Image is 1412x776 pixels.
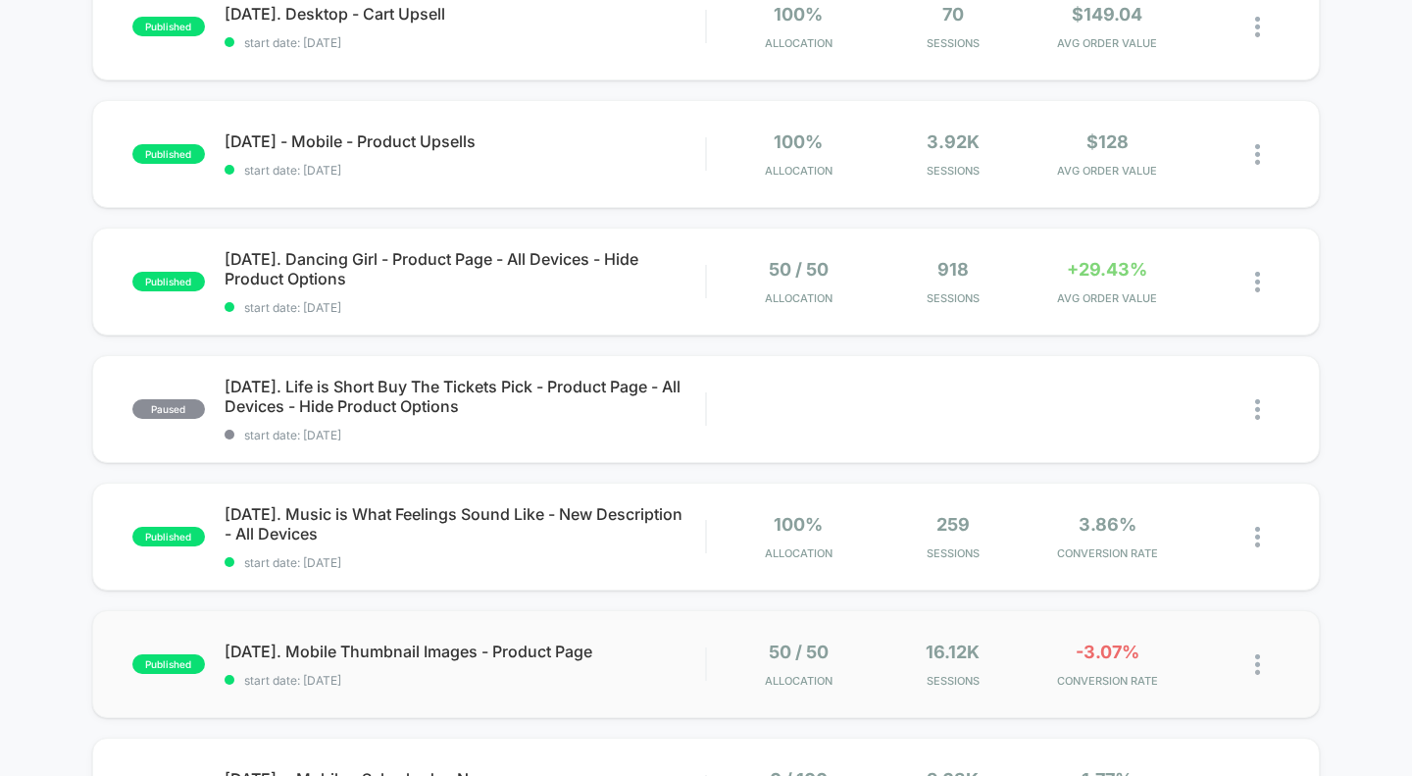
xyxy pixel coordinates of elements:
[225,428,706,442] span: start date: [DATE]
[225,249,706,288] span: [DATE]. Dancing Girl - Product Page - All Devices - Hide Product Options
[881,164,1025,178] span: Sessions
[225,642,706,661] span: [DATE]. Mobile Thumbnail Images - Product Page
[132,17,205,36] span: published
[1079,514,1136,535] span: 3.86%
[774,4,823,25] span: 100%
[1255,399,1260,420] img: close
[1076,642,1139,662] span: -3.07%
[1086,131,1129,152] span: $128
[225,673,706,688] span: start date: [DATE]
[774,514,823,535] span: 100%
[937,259,969,280] span: 918
[1035,674,1180,688] span: CONVERSION RATE
[1255,527,1260,547] img: close
[1255,654,1260,675] img: close
[132,144,205,164] span: published
[1067,259,1147,280] span: +29.43%
[1035,546,1180,560] span: CONVERSION RATE
[225,300,706,315] span: start date: [DATE]
[774,131,823,152] span: 100%
[1255,17,1260,37] img: close
[765,674,832,688] span: Allocation
[132,272,205,291] span: published
[765,546,832,560] span: Allocation
[132,399,205,419] span: paused
[1255,144,1260,165] img: close
[936,514,970,535] span: 259
[132,654,205,674] span: published
[225,504,706,543] span: [DATE]. Music is What Feelings Sound Like - New Description - All Devices
[765,36,832,50] span: Allocation
[881,546,1025,560] span: Sessions
[881,36,1025,50] span: Sessions
[1072,4,1142,25] span: $149.04
[769,642,829,662] span: 50 / 50
[769,259,829,280] span: 50 / 50
[132,527,205,546] span: published
[1035,164,1180,178] span: AVG ORDER VALUE
[765,164,832,178] span: Allocation
[1035,291,1180,305] span: AVG ORDER VALUE
[881,291,1025,305] span: Sessions
[225,555,706,570] span: start date: [DATE]
[225,377,706,416] span: [DATE]. Life is Short Buy The Tickets Pick - Product Page - All Devices - Hide Product Options
[926,642,980,662] span: 16.12k
[225,4,706,24] span: [DATE]. Desktop - Cart Upsell
[225,35,706,50] span: start date: [DATE]
[942,4,964,25] span: 70
[225,163,706,178] span: start date: [DATE]
[225,131,706,151] span: [DATE] - Mobile - Product Upsells
[1255,272,1260,292] img: close
[881,674,1025,688] span: Sessions
[1035,36,1180,50] span: AVG ORDER VALUE
[765,291,832,305] span: Allocation
[927,131,980,152] span: 3.92k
